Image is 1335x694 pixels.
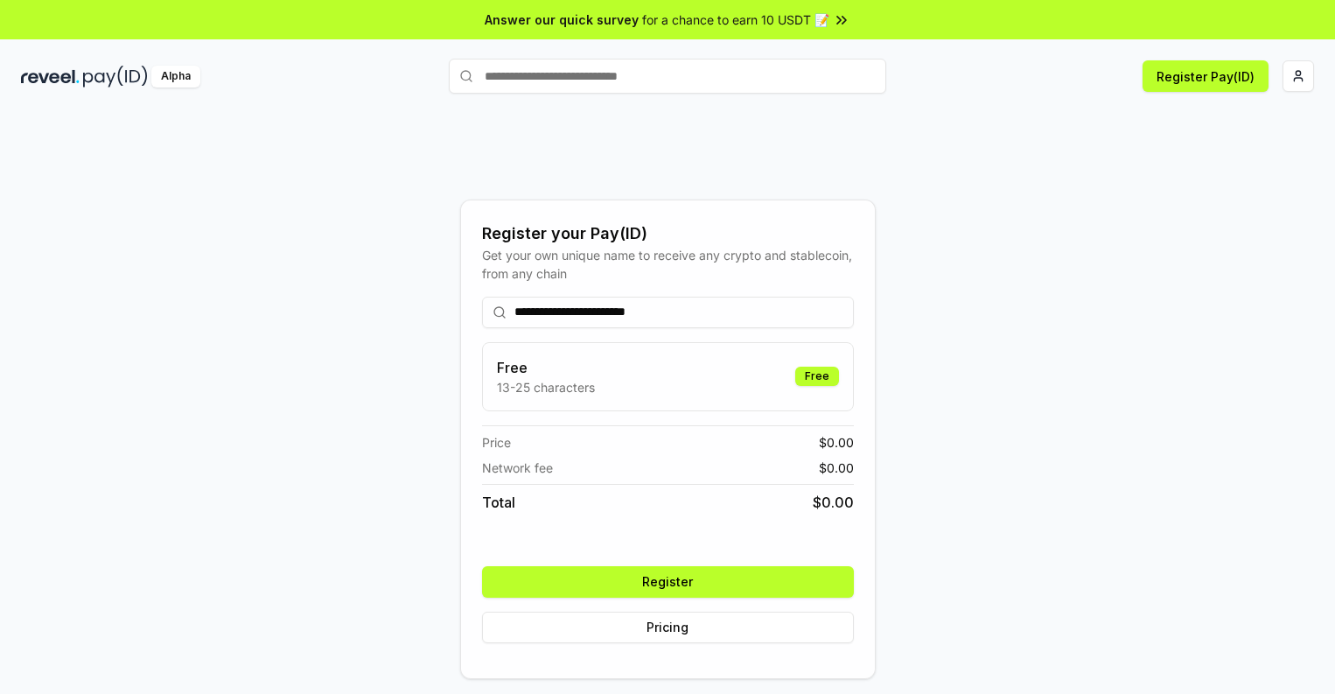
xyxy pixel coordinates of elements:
[497,378,595,396] p: 13-25 characters
[795,367,839,386] div: Free
[482,492,515,513] span: Total
[482,459,553,477] span: Network fee
[485,11,639,29] span: Answer our quick survey
[482,566,854,598] button: Register
[83,66,148,88] img: pay_id
[819,433,854,452] span: $ 0.00
[819,459,854,477] span: $ 0.00
[21,66,80,88] img: reveel_dark
[482,433,511,452] span: Price
[482,246,854,283] div: Get your own unique name to receive any crypto and stablecoin, from any chain
[1143,60,1269,92] button: Register Pay(ID)
[151,66,200,88] div: Alpha
[813,492,854,513] span: $ 0.00
[482,612,854,643] button: Pricing
[482,221,854,246] div: Register your Pay(ID)
[642,11,829,29] span: for a chance to earn 10 USDT 📝
[497,357,595,378] h3: Free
